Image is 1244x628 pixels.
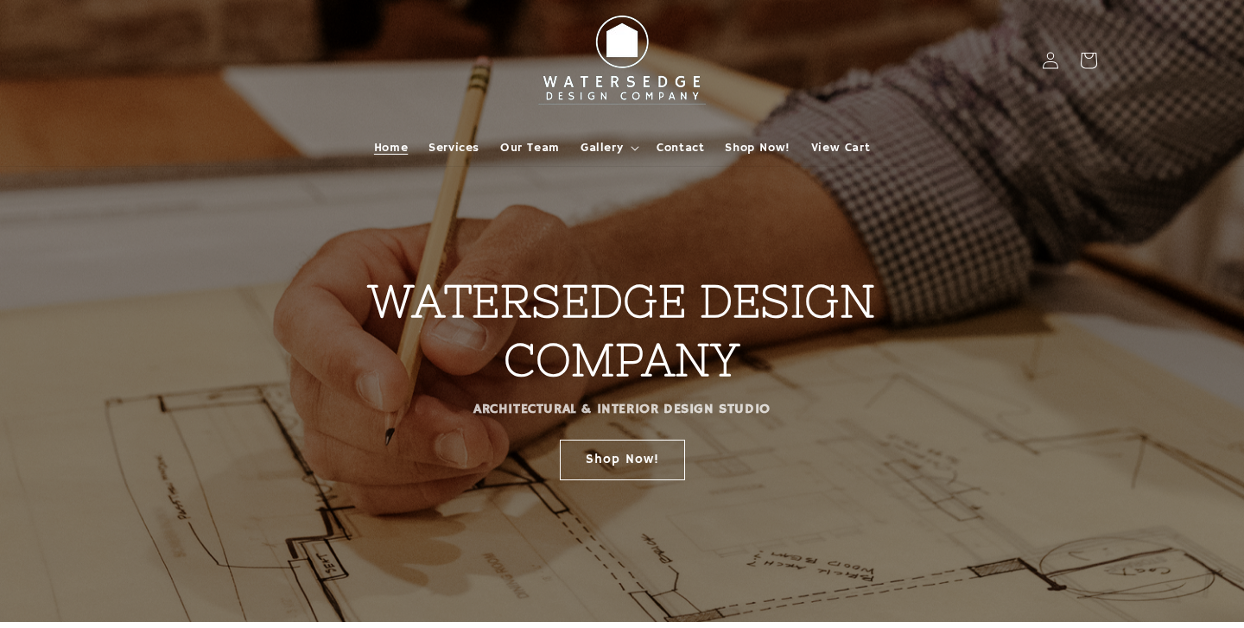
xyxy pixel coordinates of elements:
[500,140,560,155] span: Our Team
[374,140,408,155] span: Home
[657,140,704,155] span: Contact
[473,401,771,418] strong: ARCHITECTURAL & INTERIOR DESIGN STUDIO
[527,7,717,114] img: Watersedge Design Co
[714,130,800,166] a: Shop Now!
[811,140,870,155] span: View Cart
[801,130,880,166] a: View Cart
[490,130,570,166] a: Our Team
[725,140,790,155] span: Shop Now!
[364,130,418,166] a: Home
[428,140,479,155] span: Services
[646,130,714,166] a: Contact
[418,130,490,166] a: Services
[581,140,623,155] span: Gallery
[570,130,646,166] summary: Gallery
[368,276,875,385] strong: WATERSEDGE DESIGN COMPANY
[560,439,685,479] a: Shop Now!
